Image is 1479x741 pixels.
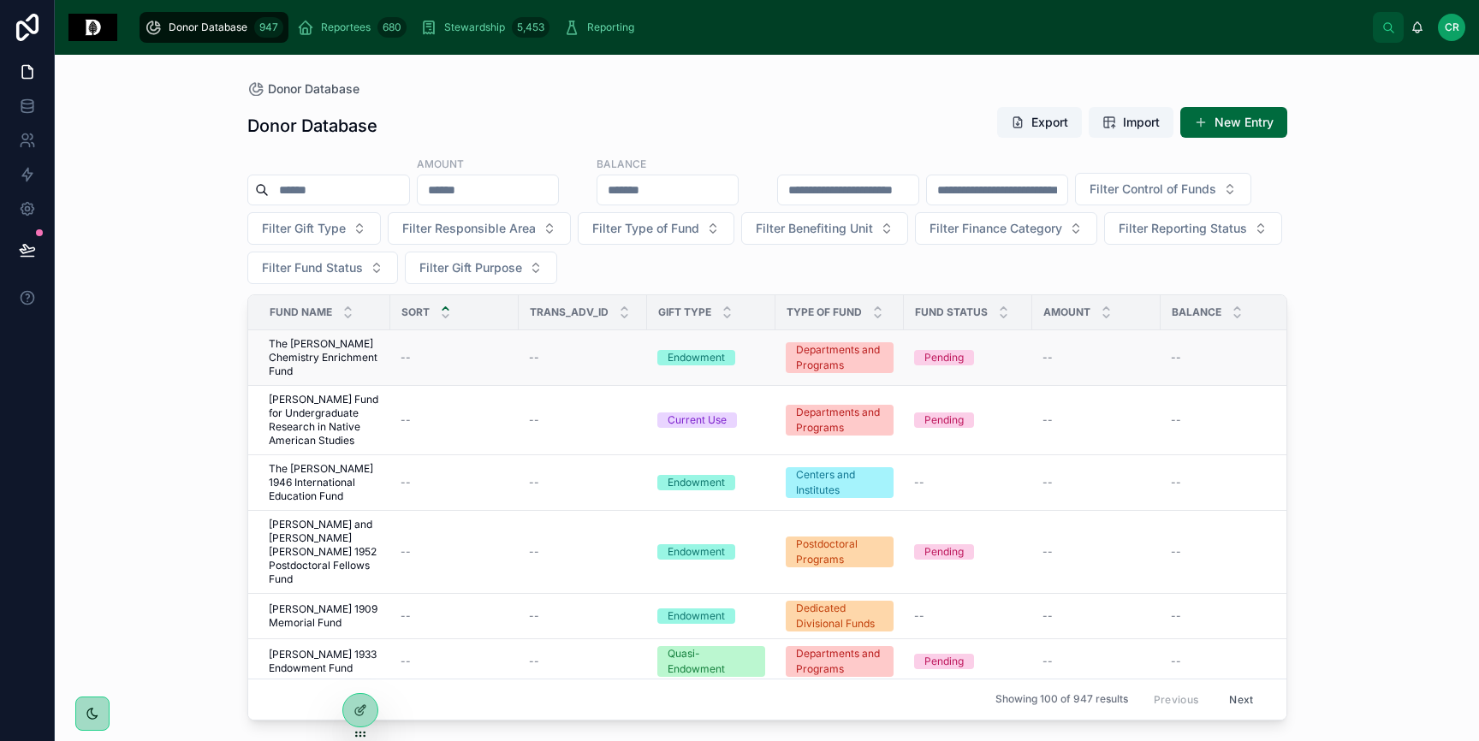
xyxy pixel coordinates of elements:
span: Filter Responsible Area [402,220,536,237]
a: -- [529,476,637,489]
div: Endowment [668,475,725,490]
span: -- [914,476,924,489]
span: -- [1042,476,1053,489]
span: Trans_Adv_ID [530,305,609,319]
a: Dedicated Divisional Funds [786,601,894,631]
a: Reporting [558,12,646,43]
a: -- [401,655,508,668]
span: -- [401,655,411,668]
span: Gift Type [658,305,711,319]
div: Quasi-Endowment [668,646,755,677]
span: -- [1042,351,1053,365]
span: -- [1171,351,1181,365]
div: Dedicated Divisional Funds [796,601,883,631]
a: -- [1042,413,1150,427]
a: Endowment [657,475,765,490]
a: -- [1171,351,1279,365]
span: -- [401,413,411,427]
button: Select Button [741,212,908,245]
span: -- [914,609,924,623]
span: Filter Benefiting Unit [756,220,873,237]
a: [PERSON_NAME] 1909 Memorial Fund [269,602,380,630]
div: 680 [377,17,407,38]
span: Donor Database [268,80,359,98]
span: Sort [401,305,430,319]
span: -- [1042,655,1053,668]
span: The [PERSON_NAME] 1946 International Education Fund [269,462,380,503]
span: -- [1042,545,1053,559]
span: Balance [1172,305,1221,319]
div: Pending [924,412,964,428]
a: Centers and Institutes [786,467,894,498]
a: -- [1171,655,1279,668]
span: -- [1171,655,1181,668]
a: -- [1042,545,1150,559]
button: Export [997,107,1082,138]
a: -- [529,609,637,623]
a: -- [1042,655,1150,668]
span: Reportees [321,21,371,34]
button: Import [1089,107,1173,138]
a: Pending [914,350,1022,365]
span: Amount [1043,305,1090,319]
img: App logo [68,14,117,41]
a: Postdoctoral Programs [786,536,894,567]
span: -- [1042,609,1053,623]
span: -- [529,609,539,623]
a: Donor Database [247,80,359,98]
span: Filter Gift Type [262,220,346,237]
span: Fund Status [915,305,988,319]
a: Stewardship5,453 [415,12,555,43]
a: -- [1171,609,1279,623]
a: [PERSON_NAME] and [PERSON_NAME] [PERSON_NAME] 1952 Postdoctoral Fellows Fund [269,518,380,586]
a: Endowment [657,544,765,560]
span: Fund Name [270,305,332,319]
a: -- [1042,609,1150,623]
span: -- [1042,413,1053,427]
span: Stewardship [444,21,505,34]
div: Departments and Programs [796,342,883,373]
span: -- [401,476,411,489]
a: -- [1042,476,1150,489]
button: Select Button [1104,212,1282,245]
span: Donor Database [169,21,247,34]
a: -- [401,609,508,623]
div: Pending [924,544,964,560]
a: -- [914,609,1022,623]
span: -- [1171,545,1181,559]
span: -- [529,413,539,427]
a: Donor Database947 [140,12,288,43]
span: -- [1171,609,1181,623]
a: -- [914,476,1022,489]
span: Reporting [587,21,634,34]
div: Pending [924,350,964,365]
div: Current Use [668,412,727,428]
span: -- [529,545,539,559]
a: -- [401,476,508,489]
span: -- [1171,476,1181,489]
a: Pending [914,412,1022,428]
a: [PERSON_NAME] 1933 Endowment Fund [269,648,380,675]
a: Pending [914,544,1022,560]
button: Select Button [247,252,398,284]
div: Endowment [668,608,725,624]
span: -- [529,351,539,365]
div: Endowment [668,350,725,365]
label: Amount [417,156,464,171]
a: Departments and Programs [786,405,894,436]
div: Centers and Institutes [796,467,883,498]
span: CR [1445,21,1459,34]
a: -- [529,545,637,559]
a: New Entry [1180,107,1287,138]
a: [PERSON_NAME] Fund for Undergraduate Research in Native American Studies [269,393,380,448]
span: -- [401,609,411,623]
label: Balance [597,156,646,171]
div: Postdoctoral Programs [796,536,883,567]
a: Reportees680 [292,12,412,43]
div: 5,453 [512,17,549,38]
a: The [PERSON_NAME] Chemistry Enrichment Fund [269,337,380,378]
